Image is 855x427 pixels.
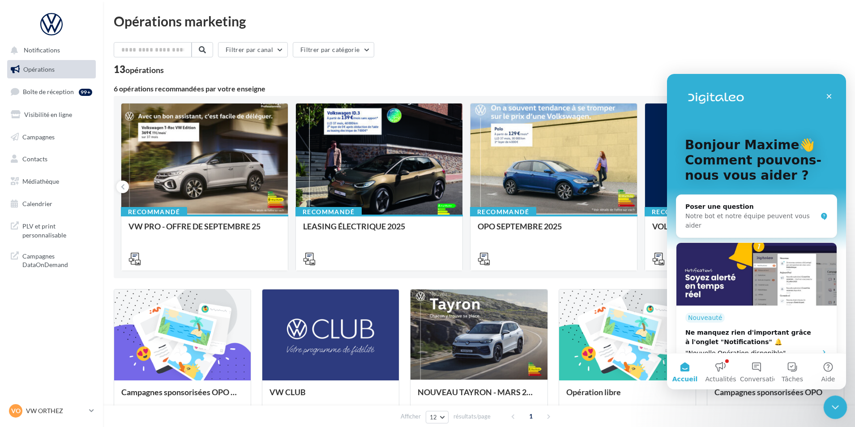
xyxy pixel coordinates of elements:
iframe: Intercom live chat [667,74,846,389]
span: 12 [430,414,437,421]
div: Opération libre [566,388,688,405]
span: Médiathèque [22,177,59,185]
button: 12 [426,411,449,423]
div: 6 opérations recommandées par votre enseigne [114,85,830,92]
a: Médiathèque [5,172,98,191]
div: VOLKSWAGEN APRES-VENTE [652,222,804,240]
div: Recommandé [470,207,536,217]
a: Campagnes DataOnDemand [5,246,98,273]
span: Visibilité en ligne [24,111,72,118]
iframe: Intercom live chat [824,396,847,419]
span: Notifications [24,47,60,54]
div: opérations [125,66,164,74]
div: 13 [114,65,164,74]
a: VO VW ORTHEZ [7,402,96,419]
div: NOUVEAU TAYRON - MARS 2025 [418,388,540,405]
span: Campagnes [22,133,55,140]
div: Campagnes sponsorisées OPO Septembre [121,388,244,405]
a: Calendrier [5,194,98,213]
a: Campagnes [5,128,98,147]
span: Boîte de réception [23,88,74,95]
div: Recommandé [295,207,362,217]
span: 1 [524,409,538,423]
span: Campagnes DataOnDemand [22,250,92,269]
button: Filtrer par catégorie [293,42,374,57]
div: VW CLUB [269,388,392,405]
button: Filtrer par canal [218,42,288,57]
span: Contacts [22,155,47,163]
div: Recommandé [645,207,711,217]
span: Calendrier [22,200,52,207]
div: LEASING ÉLECTRIQUE 2025 [303,222,455,240]
div: Campagnes sponsorisées OPO [714,388,837,405]
div: OPO SEPTEMBRE 2025 [478,222,630,240]
span: résultats/page [453,412,491,421]
a: PLV et print personnalisable [5,216,98,243]
a: Visibilité en ligne [5,105,98,124]
a: Opérations [5,60,98,79]
span: VO [11,406,21,415]
a: Contacts [5,150,98,168]
span: PLV et print personnalisable [22,220,92,239]
span: Opérations [23,65,55,73]
div: Recommandé [121,207,187,217]
div: 99+ [79,89,92,96]
p: VW ORTHEZ [26,406,85,415]
div: Opérations marketing [114,14,844,28]
div: VW PRO - OFFRE DE SEPTEMBRE 25 [128,222,281,240]
a: Boîte de réception99+ [5,82,98,101]
span: Afficher [401,412,421,421]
